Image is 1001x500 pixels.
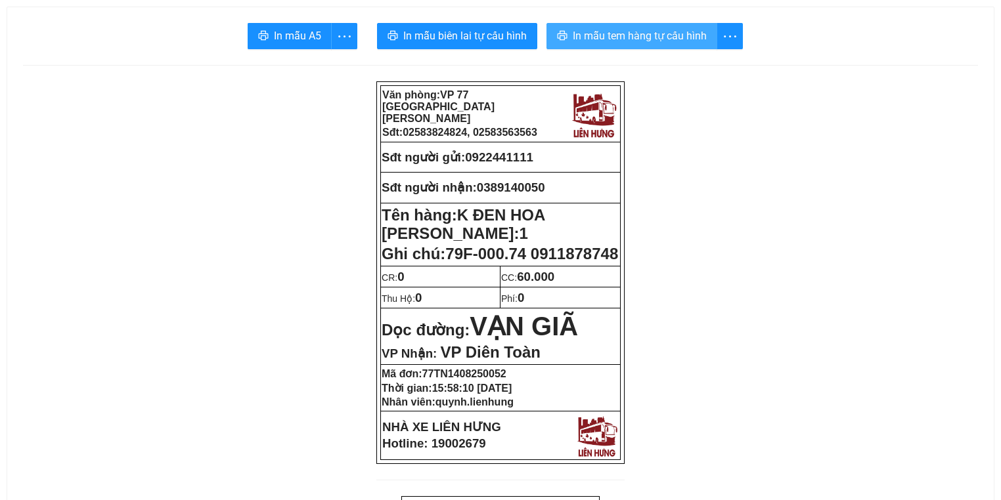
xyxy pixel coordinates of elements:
span: CR: [382,272,405,283]
span: 0 [415,291,422,304]
span: Phí: [501,293,524,304]
span: In mẫu A5 [274,28,321,44]
button: printerIn mẫu biên lai tự cấu hình [377,23,537,49]
strong: Thời gian: [382,383,512,394]
span: 77TN1408250052 [422,368,506,379]
button: more [717,23,743,49]
span: printer [557,30,567,43]
strong: Hotline: 19002679 [382,436,486,450]
strong: Nhân viên: [382,396,514,407]
span: K ĐEN HOA [PERSON_NAME]: [382,206,545,242]
span: 60.000 [517,270,554,283]
span: 79F-000.74 0911878748 [445,245,618,262]
strong: Dọc đường: [382,321,578,339]
span: 0922441111 [465,150,533,164]
img: logo [569,89,619,139]
strong: Sđt: [382,127,537,138]
span: 02583824824, 02583563563 [403,127,537,138]
strong: Sđt người nhận: [382,180,477,194]
strong: Nhà xe Liên Hưng [5,7,108,20]
span: printer [388,30,398,43]
span: more [717,28,742,45]
strong: VP: 77 [GEOGRAPHIC_DATA][PERSON_NAME][GEOGRAPHIC_DATA] [5,23,135,80]
strong: Phiếu gửi hàng [54,85,143,99]
span: In mẫu tem hàng tự cấu hình [573,28,707,44]
button: printerIn mẫu tem hàng tự cấu hình [546,23,717,49]
span: VP 77 [GEOGRAPHIC_DATA][PERSON_NAME] [382,89,495,124]
img: logo [141,16,192,71]
strong: Sđt người gửi: [382,150,465,164]
button: more [331,23,357,49]
span: VP Diên Toàn [440,343,540,361]
img: logo [574,413,619,458]
strong: NHÀ XE LIÊN HƯNG [382,420,501,434]
span: 0 [518,291,524,304]
span: 15:58:10 [DATE] [432,383,512,394]
span: 0 [397,270,404,283]
span: printer [258,30,269,43]
strong: Văn phòng: [382,89,495,124]
span: 1 [519,224,527,242]
span: 0389140050 [477,180,545,194]
span: In mẫu biên lai tự cấu hình [403,28,527,44]
span: Ghi chú: [382,245,618,262]
span: VẠN GIÃ [470,312,578,341]
span: CC: [501,272,554,283]
span: quynh.lienhung [435,396,514,407]
span: more [332,28,357,45]
button: printerIn mẫu A5 [248,23,332,49]
span: VP Nhận: [382,346,437,360]
strong: Tên hàng: [382,206,545,242]
strong: Mã đơn: [382,368,506,379]
span: Thu Hộ: [382,293,422,304]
